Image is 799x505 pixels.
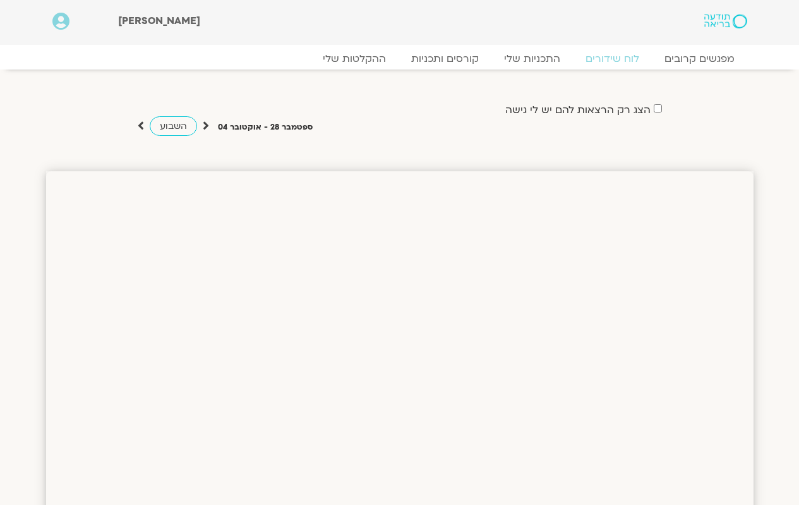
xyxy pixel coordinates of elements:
[573,52,652,65] a: לוח שידורים
[491,52,573,65] a: התכניות שלי
[118,14,200,28] span: [PERSON_NAME]
[150,116,197,136] a: השבוע
[399,52,491,65] a: קורסים ותכניות
[505,104,651,116] label: הצג רק הרצאות להם יש לי גישה
[652,52,747,65] a: מפגשים קרובים
[52,52,747,65] nav: Menu
[310,52,399,65] a: ההקלטות שלי
[160,120,187,132] span: השבוע
[218,121,313,134] p: ספטמבר 28 - אוקטובר 04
